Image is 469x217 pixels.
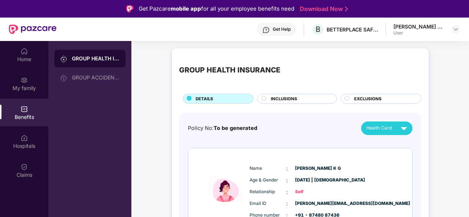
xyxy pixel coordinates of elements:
span: Relationship [250,188,286,195]
span: : [286,200,288,208]
span: Email ID [250,200,286,207]
span: To be generated [214,125,257,131]
div: Get Pazcare for all your employee benefits need [139,4,294,13]
div: [PERSON_NAME] K G [393,23,445,30]
strong: mobile app [171,5,201,12]
div: GROUP HEALTH INSURANCE [179,64,280,76]
span: EXCLUSIONS [354,96,382,102]
span: B [316,25,320,34]
span: : [286,176,288,184]
img: svg+xml;base64,PHN2ZyBpZD0iSGVscC0zMngzMiIgeG1sbnM9Imh0dHA6Ly93d3cudzMub3JnLzIwMDAvc3ZnIiB3aWR0aD... [262,26,270,34]
img: svg+xml;base64,PHN2ZyB3aWR0aD0iMjAiIGhlaWdodD0iMjAiIHZpZXdCb3g9IjAgMCAyMCAyMCIgZmlsbD0ibm9uZSIgeG... [60,55,68,63]
img: svg+xml;base64,PHN2ZyBpZD0iQmVuZWZpdHMiIHhtbG5zPSJodHRwOi8vd3d3LnczLm9yZy8yMDAwL3N2ZyIgd2lkdGg9Ij... [21,105,28,113]
img: svg+xml;base64,PHN2ZyB3aWR0aD0iMjAiIGhlaWdodD0iMjAiIHZpZXdCb3g9IjAgMCAyMCAyMCIgZmlsbD0ibm9uZSIgeG... [60,74,68,82]
div: Policy No: [188,124,257,132]
span: Self [295,188,332,195]
span: Name [250,165,286,172]
span: [DATE] | [DEMOGRAPHIC_DATA] [295,177,332,184]
img: New Pazcare Logo [9,25,57,34]
img: svg+xml;base64,PHN2ZyBpZD0iQ2xhaW0iIHhtbG5zPSJodHRwOi8vd3d3LnczLm9yZy8yMDAwL3N2ZyIgd2lkdGg9IjIwIi... [21,163,28,171]
span: [PERSON_NAME] K G [295,165,332,172]
div: BETTERPLACE SAFETY SOLUTIONS PRIVATE LIMITED [327,26,378,33]
div: GROUP HEALTH INSURANCE [72,55,120,62]
div: User [393,30,445,36]
span: Health Card [366,124,392,132]
button: Health Card [361,121,412,135]
div: GROUP ACCIDENTAL INSURANCE [72,75,120,81]
span: DETAILS [196,96,213,102]
img: Logo [126,5,134,12]
img: Stroke [345,5,348,13]
img: svg+xml;base64,PHN2ZyB4bWxucz0iaHR0cDovL3d3dy53My5vcmcvMjAwMC9zdmciIHZpZXdCb3g9IjAgMCAyNCAyNCIgd2... [397,122,410,135]
span: : [286,188,288,196]
span: : [286,165,288,173]
img: svg+xml;base64,PHN2ZyBpZD0iRHJvcGRvd24tMzJ4MzIiIHhtbG5zPSJodHRwOi8vd3d3LnczLm9yZy8yMDAwL3N2ZyIgd2... [453,26,459,32]
img: svg+xml;base64,PHN2ZyBpZD0iSG9tZSIgeG1sbnM9Imh0dHA6Ly93d3cudzMub3JnLzIwMDAvc3ZnIiB3aWR0aD0iMjAiIG... [21,48,28,55]
span: [PERSON_NAME][EMAIL_ADDRESS][DOMAIN_NAME] [295,200,332,207]
img: svg+xml;base64,PHN2ZyB3aWR0aD0iMjAiIGhlaWdodD0iMjAiIHZpZXdCb3g9IjAgMCAyMCAyMCIgZmlsbD0ibm9uZSIgeG... [21,76,28,84]
div: Get Help [273,26,291,32]
span: Age & Gender [250,177,286,184]
span: INCLUSIONS [271,96,297,102]
a: Download Now [300,5,346,13]
img: svg+xml;base64,PHN2ZyBpZD0iSG9zcGl0YWxzIiB4bWxucz0iaHR0cDovL3d3dy53My5vcmcvMjAwMC9zdmciIHdpZHRoPS... [21,134,28,142]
